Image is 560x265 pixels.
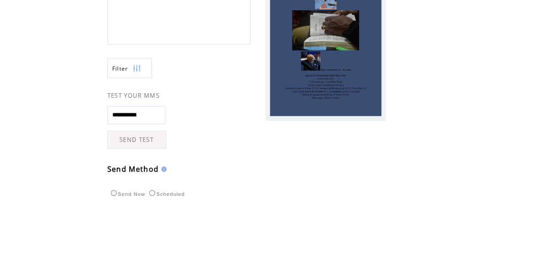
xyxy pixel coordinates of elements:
[107,91,159,99] span: TEST YOUR MMS
[147,191,185,197] label: Scheduled
[107,58,152,78] a: Filter
[111,190,117,196] input: Send Now
[149,190,155,196] input: Scheduled
[109,191,145,197] label: Send Now
[133,58,141,79] img: filters.png
[112,65,128,72] span: Show filters
[107,131,166,149] a: SEND TEST
[107,164,159,174] span: Send Method
[159,166,167,172] img: help.gif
